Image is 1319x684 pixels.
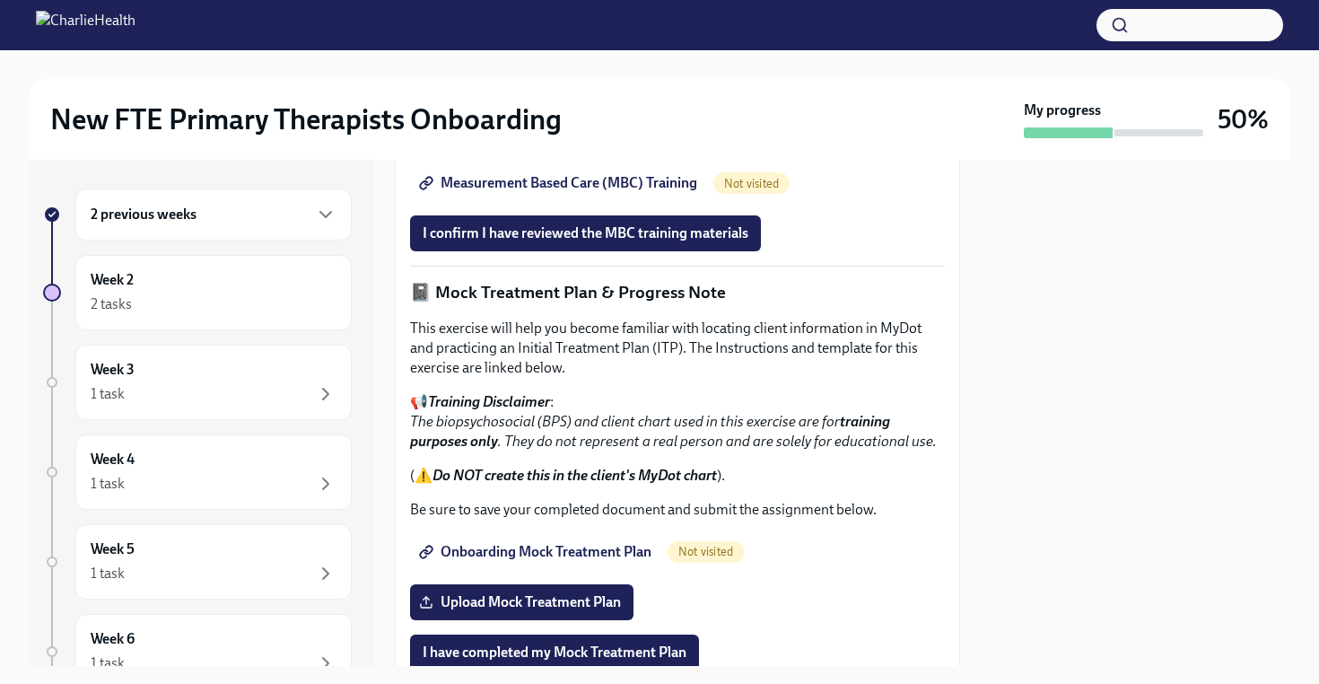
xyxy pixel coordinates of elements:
em: The biopsychosocial (BPS) and client chart used in this exercise are for . They do not represent ... [410,413,937,450]
img: CharlieHealth [36,11,135,39]
strong: training purposes only [410,413,890,450]
button: I have completed my Mock Treatment Plan [410,635,699,671]
h6: Week 2 [91,270,134,290]
div: 1 task [91,653,125,673]
a: Week 51 task [43,524,352,600]
strong: My progress [1024,101,1101,120]
strong: Do NOT create this in the client's MyDot chart [432,467,717,484]
span: Not visited [713,177,790,190]
span: Upload Mock Treatment Plan [423,593,621,611]
h6: Week 4 [91,450,135,469]
p: 📢 : [410,392,945,452]
h6: Week 6 [91,629,135,649]
button: I confirm I have reviewed the MBC training materials [410,215,761,251]
span: Measurement Based Care (MBC) Training [423,174,697,192]
p: This exercise will help you become familiar with locating client information in MyDot and practic... [410,319,945,378]
div: 1 task [91,564,125,583]
span: I confirm I have reviewed the MBC training materials [423,224,748,242]
h6: 2 previous weeks [91,205,197,224]
p: (⚠️ ). [410,466,945,486]
a: Week 41 task [43,434,352,510]
h6: Week 5 [91,539,135,559]
span: Not visited [668,545,744,558]
div: 1 task [91,474,125,494]
div: 2 previous weeks [75,189,352,241]
label: Upload Mock Treatment Plan [410,584,633,620]
p: 📓 Mock Treatment Plan & Progress Note [410,281,945,304]
div: 1 task [91,384,125,404]
p: Be sure to save your completed document and submit the assignment below. [410,500,945,520]
span: Onboarding Mock Treatment Plan [423,543,651,561]
h3: 50% [1218,103,1269,136]
a: Measurement Based Care (MBC) Training [410,165,710,201]
span: I have completed my Mock Treatment Plan [423,644,686,662]
a: Week 31 task [43,345,352,420]
div: 2 tasks [91,294,132,314]
a: Onboarding Mock Treatment Plan [410,534,664,570]
a: Week 22 tasks [43,255,352,330]
strong: Training Disclaimer [428,393,550,410]
h2: New FTE Primary Therapists Onboarding [50,101,562,137]
h6: Week 3 [91,360,135,380]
